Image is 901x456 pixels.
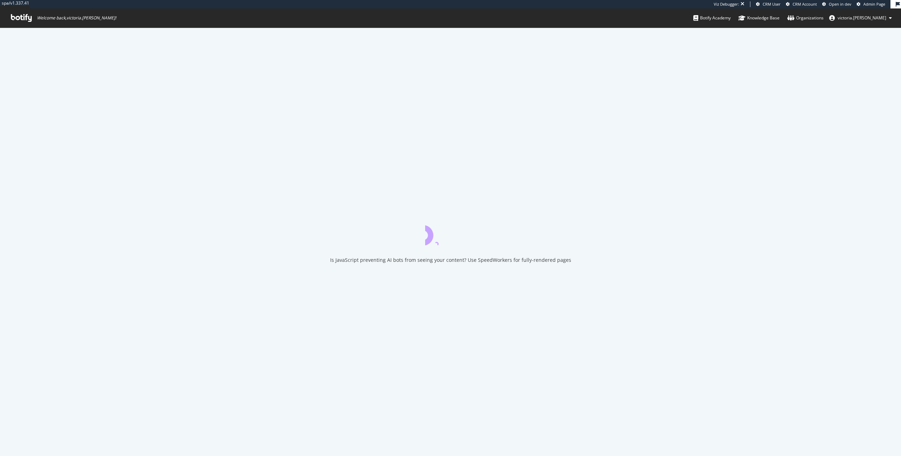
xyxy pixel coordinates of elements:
[425,220,476,245] div: animation
[786,1,817,7] a: CRM Account
[838,15,886,21] span: victoria.wong
[829,1,851,7] span: Open in dev
[763,1,781,7] span: CRM User
[738,8,780,27] a: Knowledge Base
[693,8,731,27] a: Botify Academy
[693,14,731,21] div: Botify Academy
[330,257,571,264] div: Is JavaScript preventing AI bots from seeing your content? Use SpeedWorkers for fully-rendered pages
[756,1,781,7] a: CRM User
[738,14,780,21] div: Knowledge Base
[857,1,885,7] a: Admin Page
[37,15,116,21] span: Welcome back, victoria.[PERSON_NAME] !
[793,1,817,7] span: CRM Account
[714,1,739,7] div: Viz Debugger:
[787,14,824,21] div: Organizations
[863,1,885,7] span: Admin Page
[824,12,897,24] button: victoria.[PERSON_NAME]
[822,1,851,7] a: Open in dev
[787,8,824,27] a: Organizations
